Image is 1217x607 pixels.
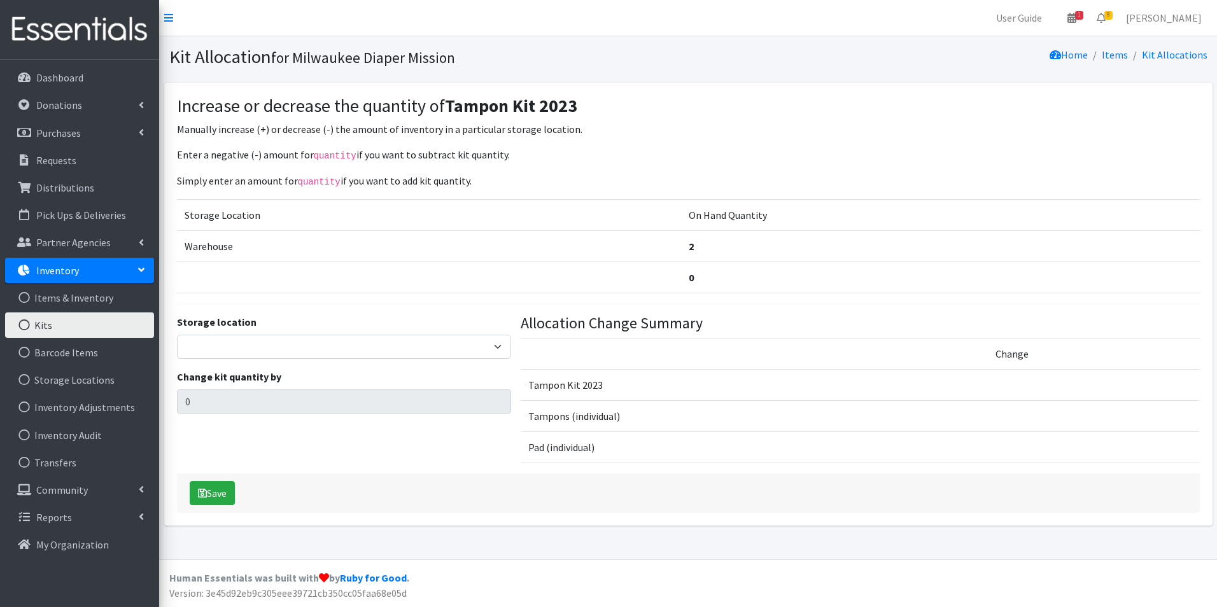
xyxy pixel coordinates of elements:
[1087,5,1116,31] a: 8
[177,147,1200,163] p: Enter a negative (-) amount for if you want to subtract kit quantity.
[5,285,154,310] a: Items & Inventory
[36,99,82,111] p: Donations
[5,120,154,146] a: Purchases
[5,450,154,475] a: Transfers
[177,231,681,262] td: Warehouse
[169,46,684,68] h1: Kit Allocation
[1057,5,1087,31] a: 1
[445,94,577,117] strong: Tampon Kit 2023
[5,258,154,283] a: Inventory
[5,312,154,338] a: Kits
[1142,48,1207,61] a: Kit Allocations
[5,230,154,255] a: Partner Agencies
[177,173,1200,189] p: Simply enter an amount for if you want to add kit quantity.
[521,431,988,463] td: Pad (individual)
[169,571,409,584] strong: Human Essentials was built with by .
[681,200,1200,231] td: On Hand Quantity
[36,209,126,221] p: Pick Ups & Deliveries
[169,587,407,599] span: Version: 3e45d92eb9c305eee39721cb350cc05faa68e05d
[986,5,1052,31] a: User Guide
[5,148,154,173] a: Requests
[5,505,154,530] a: Reports
[689,271,694,284] strong: 0
[177,200,681,231] td: Storage Location
[36,154,76,167] p: Requests
[689,240,694,253] strong: 2
[340,571,407,584] a: Ruby for Good
[1050,48,1088,61] a: Home
[36,127,81,139] p: Purchases
[298,177,341,187] code: quantity
[36,484,88,496] p: Community
[177,95,1200,117] h3: Increase or decrease the quantity of
[36,264,79,277] p: Inventory
[521,400,988,431] td: Tampons (individual)
[190,481,235,505] button: Save
[5,92,154,118] a: Donations
[271,48,455,67] small: for Milwaukee Diaper Mission
[36,511,72,524] p: Reports
[521,314,1199,333] h4: Allocation Change Summary
[5,202,154,228] a: Pick Ups & Deliveries
[36,538,109,551] p: My Organization
[5,8,154,51] img: HumanEssentials
[5,422,154,448] a: Inventory Audit
[36,181,94,194] p: Distributions
[5,340,154,365] a: Barcode Items
[5,175,154,200] a: Distributions
[5,65,154,90] a: Dashboard
[36,236,111,249] p: Partner Agencies
[988,338,1199,369] td: Change
[177,122,1200,137] p: Manually increase (+) or decrease (-) the amount of inventory in a particular storage location.
[1104,11,1113,20] span: 8
[5,477,154,503] a: Community
[177,314,257,330] label: Storage location
[521,369,988,400] td: Tampon Kit 2023
[177,369,281,384] label: Change kit quantity by
[5,532,154,557] a: My Organization
[36,71,83,84] p: Dashboard
[1116,5,1212,31] a: [PERSON_NAME]
[1102,48,1128,61] a: Items
[1075,11,1083,20] span: 1
[5,367,154,393] a: Storage Locations
[314,151,356,161] code: quantity
[5,394,154,420] a: Inventory Adjustments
